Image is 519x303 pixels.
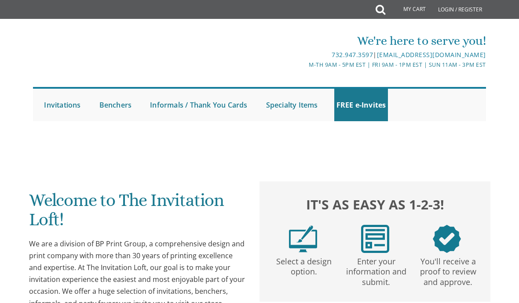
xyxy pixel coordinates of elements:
h2: It's as easy as 1-2-3! [267,195,483,214]
a: 732.947.3597 [332,50,373,59]
a: Specialty Items [264,89,320,121]
a: Benchers [97,89,134,121]
a: Informals / Thank You Cards [148,89,249,121]
p: You'll receive a proof to review and approve. [414,253,482,287]
a: Invitations [42,89,83,121]
div: M-Th 9am - 5pm EST | Fri 9am - 1pm EST | Sun 11am - 3pm EST [184,60,486,69]
div: | [184,50,486,60]
img: step3.png [433,225,461,253]
img: step2.png [361,225,389,253]
h1: Welcome to The Invitation Loft! [29,191,245,236]
a: My Cart [384,1,432,18]
a: FREE e-Invites [334,89,388,121]
img: step1.png [289,225,317,253]
p: Select a design option. [270,253,339,277]
a: [EMAIL_ADDRESS][DOMAIN_NAME] [377,50,486,59]
div: We're here to serve you! [184,32,486,50]
p: Enter your information and submit. [342,253,410,287]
